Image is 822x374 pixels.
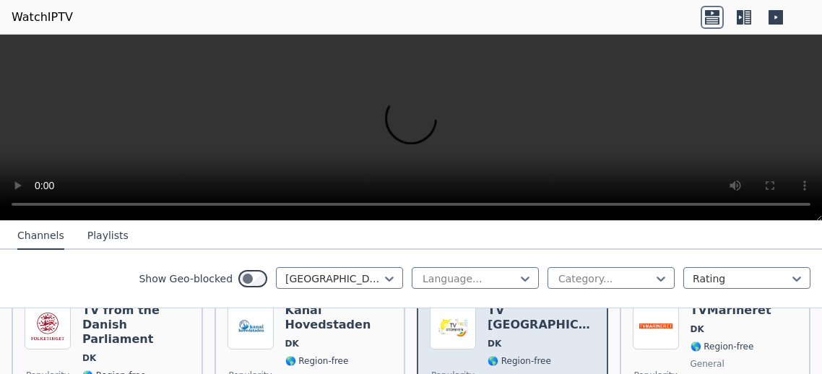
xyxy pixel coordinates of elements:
a: WatchIPTV [12,9,73,26]
span: 🌎 Region-free [488,355,551,367]
h6: TV [GEOGRAPHIC_DATA] [488,303,595,332]
span: DK [691,323,704,335]
img: TV from the Danish Parliament [25,303,71,349]
img: TVMarineret [633,303,679,349]
span: DK [285,338,299,349]
h6: Kanal Hovedstaden [285,303,393,332]
span: general [691,358,724,370]
button: Channels [17,222,64,250]
span: 🌎 Region-free [691,341,754,352]
h6: TVMarineret [691,303,771,318]
img: TV Storbyen [430,303,476,349]
h6: TV from the Danish Parliament [82,303,190,347]
span: DK [488,338,501,349]
span: DK [82,352,96,364]
button: Playlists [87,222,129,250]
label: Show Geo-blocked [139,271,233,286]
img: Kanal Hovedstaden [228,303,274,349]
span: 🌎 Region-free [285,355,349,367]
